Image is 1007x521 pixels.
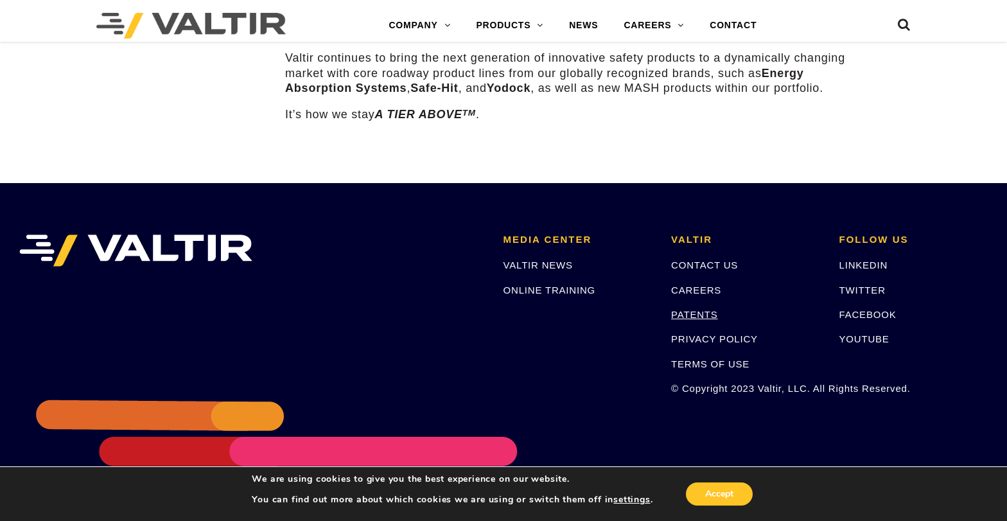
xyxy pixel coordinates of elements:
a: YOUTUBE [839,333,889,344]
h2: FOLLOW US [839,234,988,245]
a: CAREERS [611,13,697,39]
h2: VALTIR [671,234,819,245]
a: PRIVACY POLICY [671,333,758,344]
a: CONTACT US [671,260,738,270]
a: TERMS OF USE [671,358,749,369]
img: VALTIR [19,234,252,267]
em: A TIER ABOVE [375,108,476,121]
h2: MEDIA CENTER [503,234,652,245]
p: We are using cookies to give you the best experience on our website. [252,473,652,485]
a: FACEBOOK [839,309,897,320]
p: It’s how we stay . [285,107,854,122]
button: Accept [686,482,753,506]
button: settings [613,494,650,506]
a: ONLINE TRAINING [503,285,595,296]
p: You can find out more about which cookies we are using or switch them off in . [252,494,652,506]
sup: TM [462,108,476,118]
img: Valtir [96,13,286,39]
a: CONTACT [697,13,769,39]
p: © Copyright 2023 Valtir, LLC. All Rights Reserved. [671,381,819,396]
p: Valtir continues to bring the next generation of innovative safety products to a dynamically chan... [285,51,854,96]
a: LINKEDIN [839,260,888,270]
a: CAREERS [671,285,721,296]
strong: Yodock [487,82,530,94]
strong: Safe-Hit [410,82,458,94]
a: PRODUCTS [463,13,556,39]
a: COMPANY [376,13,463,39]
a: NEWS [556,13,611,39]
a: VALTIR NEWS [503,260,573,270]
a: TWITTER [839,285,886,296]
a: PATENTS [671,309,718,320]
